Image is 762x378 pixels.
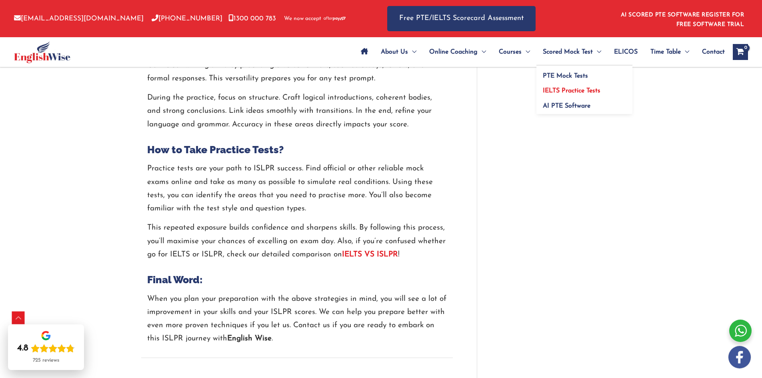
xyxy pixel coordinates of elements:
p: Practice tests are your path to ISLPR success. Find official or other reliable mock exams online ... [147,162,447,215]
a: IELTS Practice Tests [536,81,632,96]
span: Contact [702,38,725,66]
span: Menu Toggle [478,38,486,66]
strong: English Wise [227,335,272,342]
div: 4.8 [17,343,28,354]
span: Online Coaching [429,38,478,66]
a: PTE Mock Tests [536,66,632,81]
a: IELTS VS ISLPR [342,251,398,258]
span: ELICOS [614,38,638,66]
a: ELICOS [608,38,644,66]
span: Menu Toggle [522,38,530,66]
a: Time TableMenu Toggle [644,38,696,66]
p: This repeated exposure builds confidence and sharpens skills. By following this process, you’ll m... [147,221,447,261]
img: Afterpay-Logo [324,16,346,21]
a: AI PTE Software [536,96,632,114]
h2: Final Word: [147,273,447,286]
nav: Site Navigation: Main Menu [354,38,725,66]
a: Free PTE/IELTS Scorecard Assessment [387,6,536,31]
span: AI PTE Software [543,103,590,109]
p: During the practice, focus on structure. Craft logical introductions, coherent bodies, and strong... [147,91,447,131]
a: [PHONE_NUMBER] [152,15,222,22]
span: IELTS Practice Tests [543,88,600,94]
span: Scored Mock Test [543,38,593,66]
span: Menu Toggle [681,38,689,66]
a: 1300 000 783 [228,15,276,22]
p: Gain clear writing skills by practising diverse formats, such as essays, letters, and formal resp... [147,59,447,86]
img: cropped-ew-logo [14,41,70,63]
a: [EMAIL_ADDRESS][DOMAIN_NAME] [14,15,144,22]
span: Menu Toggle [593,38,601,66]
h2: How to Take Practice Tests? [147,143,447,156]
span: We now accept [284,15,321,23]
span: Courses [499,38,522,66]
a: View Shopping Cart, empty [733,44,748,60]
p: When you plan your preparation with the above strategies in mind, you will see a lot of improveme... [147,292,447,346]
a: About UsMenu Toggle [374,38,423,66]
span: About Us [381,38,408,66]
a: Contact [696,38,725,66]
span: Time Table [650,38,681,66]
span: Menu Toggle [408,38,416,66]
div: 725 reviews [33,357,59,364]
a: Online CoachingMenu Toggle [423,38,492,66]
a: CoursesMenu Toggle [492,38,536,66]
div: Rating: 4.8 out of 5 [17,343,75,354]
span: PTE Mock Tests [543,73,588,79]
img: white-facebook.png [728,346,751,368]
a: Scored Mock TestMenu Toggle [536,38,608,66]
aside: Header Widget 1 [616,6,748,32]
a: AI SCORED PTE SOFTWARE REGISTER FOR FREE SOFTWARE TRIAL [621,12,744,28]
